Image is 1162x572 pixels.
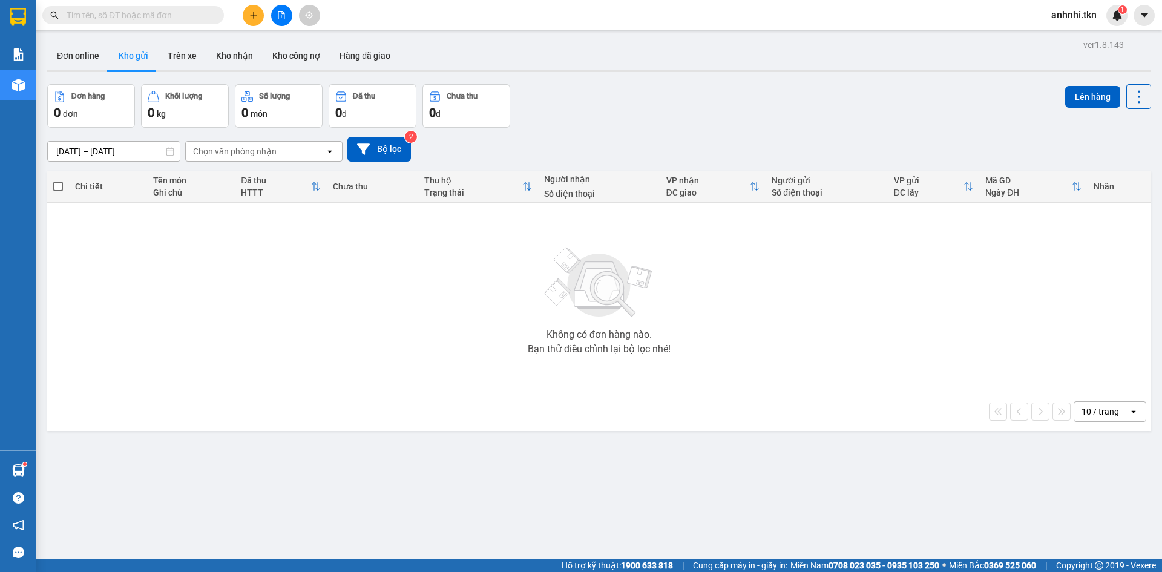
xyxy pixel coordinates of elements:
[54,105,61,120] span: 0
[263,41,330,70] button: Kho công nợ
[48,142,180,161] input: Select a date range.
[235,84,323,128] button: Số lượng0món
[544,174,654,184] div: Người nhận
[1129,407,1138,416] svg: open
[1118,5,1127,14] sup: 1
[424,188,522,197] div: Trạng thái
[13,547,24,558] span: message
[429,105,436,120] span: 0
[1042,7,1106,22] span: anhnhi.tkn
[666,176,750,185] div: VP nhận
[1139,10,1150,21] span: caret-down
[330,41,400,70] button: Hàng đã giao
[71,92,105,100] div: Đơn hàng
[979,171,1088,203] th: Toggle SortBy
[949,559,1036,572] span: Miền Bắc
[353,92,375,100] div: Đã thu
[539,240,660,325] img: svg+xml;base64,PHN2ZyBjbGFzcz0ibGlzdC1wbHVnX19zdmciIHhtbG5zPSJodHRwOi8vd3d3LnczLm9yZy8yMDAwL3N2Zy...
[790,559,939,572] span: Miền Nam
[772,188,881,197] div: Số điện thoại
[63,109,78,119] span: đơn
[1120,5,1124,14] span: 1
[206,41,263,70] button: Kho nhận
[1112,10,1123,21] img: icon-new-feature
[241,188,311,197] div: HTTT
[141,84,229,128] button: Khối lượng0kg
[277,11,286,19] span: file-add
[424,176,522,185] div: Thu hộ
[153,176,229,185] div: Tên món
[259,92,290,100] div: Số lượng
[682,559,684,572] span: |
[153,188,229,197] div: Ghi chú
[342,109,347,119] span: đ
[12,48,25,61] img: solution-icon
[10,8,26,26] img: logo-vxr
[1045,559,1047,572] span: |
[829,560,939,570] strong: 0708 023 035 - 0935 103 250
[660,171,766,203] th: Toggle SortBy
[888,171,979,203] th: Toggle SortBy
[165,92,202,100] div: Khối lượng
[12,79,25,91] img: warehouse-icon
[13,519,24,531] span: notification
[50,11,59,19] span: search
[418,171,538,203] th: Toggle SortBy
[158,41,206,70] button: Trên xe
[1082,406,1119,418] div: 10 / trang
[1134,5,1155,26] button: caret-down
[347,137,411,162] button: Bộ lọc
[422,84,510,128] button: Chưa thu0đ
[329,84,416,128] button: Đã thu0đ
[562,559,673,572] span: Hỗ trợ kỹ thuật:
[47,41,109,70] button: Đơn online
[333,182,412,191] div: Chưa thu
[251,109,268,119] span: món
[772,176,881,185] div: Người gửi
[241,105,248,120] span: 0
[985,176,1072,185] div: Mã GD
[193,145,277,157] div: Chọn văn phòng nhận
[67,8,209,22] input: Tìm tên, số ĐT hoặc mã đơn
[47,84,135,128] button: Đơn hàng0đơn
[12,464,25,477] img: warehouse-icon
[235,171,327,203] th: Toggle SortBy
[249,11,258,19] span: plus
[75,182,140,191] div: Chi tiết
[299,5,320,26] button: aim
[984,560,1036,570] strong: 0369 525 060
[1095,561,1103,570] span: copyright
[305,11,313,19] span: aim
[1065,86,1120,108] button: Lên hàng
[148,105,154,120] span: 0
[23,462,27,466] sup: 1
[942,563,946,568] span: ⚪️
[335,105,342,120] span: 0
[325,146,335,156] svg: open
[621,560,673,570] strong: 1900 633 818
[693,559,787,572] span: Cung cấp máy in - giấy in:
[894,188,963,197] div: ĐC lấy
[447,92,478,100] div: Chưa thu
[528,344,671,354] div: Bạn thử điều chỉnh lại bộ lọc nhé!
[405,131,417,143] sup: 2
[241,176,311,185] div: Đã thu
[547,330,652,340] div: Không có đơn hàng nào.
[1083,38,1124,51] div: ver 1.8.143
[666,188,750,197] div: ĐC giao
[436,109,441,119] span: đ
[243,5,264,26] button: plus
[544,189,654,199] div: Số điện thoại
[985,188,1072,197] div: Ngày ĐH
[13,492,24,504] span: question-circle
[894,176,963,185] div: VP gửi
[157,109,166,119] span: kg
[271,5,292,26] button: file-add
[109,41,158,70] button: Kho gửi
[1094,182,1145,191] div: Nhãn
